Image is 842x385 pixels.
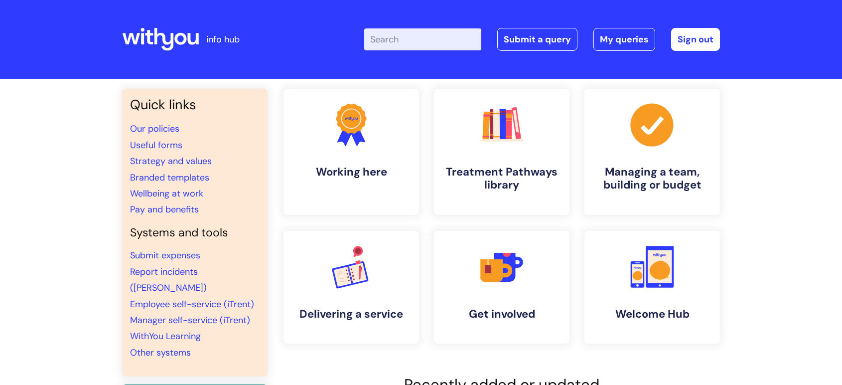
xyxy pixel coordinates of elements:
a: Working here [283,89,419,215]
a: Submit a query [497,28,577,51]
a: WithYou Learning [130,330,201,342]
h3: Quick links [130,97,260,113]
a: Other systems [130,347,191,359]
a: Treatment Pathways library [434,89,569,215]
input: Search [364,28,481,50]
a: Branded templates [130,172,209,184]
h4: Treatment Pathways library [442,166,561,192]
a: Our policies [130,123,179,135]
h4: Get involved [442,308,561,321]
a: Manager self-service (iTrent) [130,314,250,326]
a: Welcome Hub [584,231,720,344]
div: | - [364,28,720,51]
a: Employee self-service (iTrent) [130,298,254,310]
h4: Working here [291,166,411,179]
a: Managing a team, building or budget [584,89,720,215]
p: info hub [206,31,240,47]
a: Useful forms [130,139,182,151]
a: Get involved [434,231,569,344]
a: Sign out [671,28,720,51]
a: Submit expenses [130,249,200,261]
a: My queries [593,28,655,51]
a: Wellbeing at work [130,188,203,199]
h4: Managing a team, building or budget [592,166,712,192]
a: Delivering a service [283,231,419,344]
a: Pay and benefits [130,203,199,215]
a: Report incidents ([PERSON_NAME]) [130,266,207,294]
a: Strategy and values [130,155,212,167]
h4: Systems and tools [130,226,260,240]
h4: Delivering a service [291,308,411,321]
h4: Welcome Hub [592,308,712,321]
